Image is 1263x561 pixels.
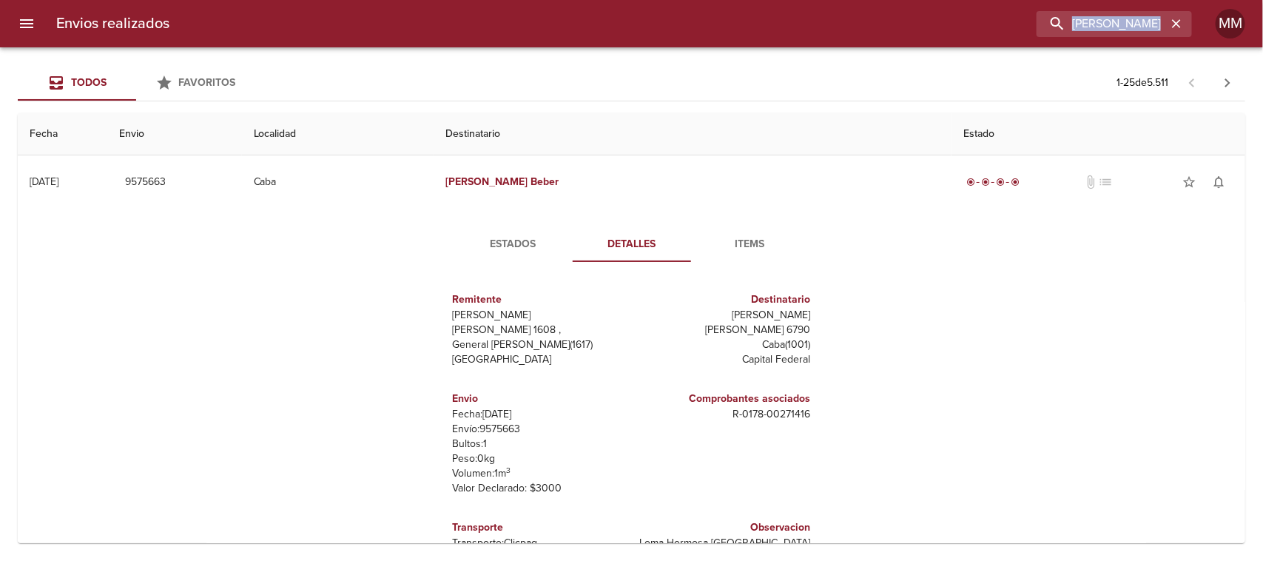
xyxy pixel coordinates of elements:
p: Bultos: 1 [453,437,626,451]
h6: Envio [453,391,626,407]
div: Tabs Envios [18,65,255,101]
p: Peso: 0 kg [453,451,626,466]
span: Favoritos [179,76,236,89]
th: Estado [952,113,1245,155]
span: No tiene documentos adjuntos [1084,175,1099,189]
p: [PERSON_NAME] [638,308,811,323]
span: radio_button_checked [966,178,975,187]
p: Volumen: 1 m [453,466,626,481]
input: buscar [1037,11,1167,37]
th: Localidad [242,113,434,155]
div: Tabs detalle de guia [454,226,809,262]
span: Detalles [582,235,682,254]
span: Pagina anterior [1174,75,1210,90]
span: star_border [1182,175,1196,189]
p: [PERSON_NAME] 1608 , [453,323,626,337]
button: Activar notificaciones [1204,167,1233,197]
p: General [PERSON_NAME] ( 1617 ) [453,337,626,352]
div: MM [1216,9,1245,38]
span: radio_button_checked [996,178,1005,187]
p: Capital Federal [638,352,811,367]
td: Caba [242,155,434,209]
p: [PERSON_NAME] 6790 [638,323,811,337]
h6: Transporte [453,520,626,536]
div: Entregado [963,175,1023,189]
span: Estados [463,235,564,254]
p: 1 - 25 de 5.511 [1117,75,1168,90]
p: [GEOGRAPHIC_DATA] [453,352,626,367]
th: Envio [107,113,241,155]
p: [PERSON_NAME] [453,308,626,323]
span: notifications_none [1211,175,1226,189]
span: Todos [71,76,107,89]
p: Envío: 9575663 [453,422,626,437]
p: Loma Hermosa [GEOGRAPHIC_DATA] [638,536,811,551]
span: No tiene pedido asociado [1099,175,1114,189]
p: Fecha: [DATE] [453,407,626,422]
p: Valor Declarado: $ 3000 [453,481,626,496]
button: menu [9,6,44,41]
h6: Observacion [638,520,811,536]
th: Destinatario [434,113,952,155]
p: Caba ( 1001 ) [638,337,811,352]
div: [DATE] [30,175,58,188]
h6: Destinatario [638,292,811,308]
h6: Envios realizados [56,12,169,36]
span: radio_button_checked [1011,178,1020,187]
h6: Remitente [453,292,626,308]
sup: 3 [507,466,511,475]
button: 9575663 [119,169,172,196]
button: Agregar a favoritos [1174,167,1204,197]
em: Beber [531,175,559,188]
th: Fecha [18,113,107,155]
em: [PERSON_NAME] [445,175,528,188]
p: Transporte: Clicpaq [453,536,626,551]
span: Items [700,235,801,254]
span: 9575663 [125,173,166,192]
h6: Comprobantes asociados [638,391,811,407]
span: radio_button_checked [981,178,990,187]
p: R - 0178 - 00271416 [638,407,811,422]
